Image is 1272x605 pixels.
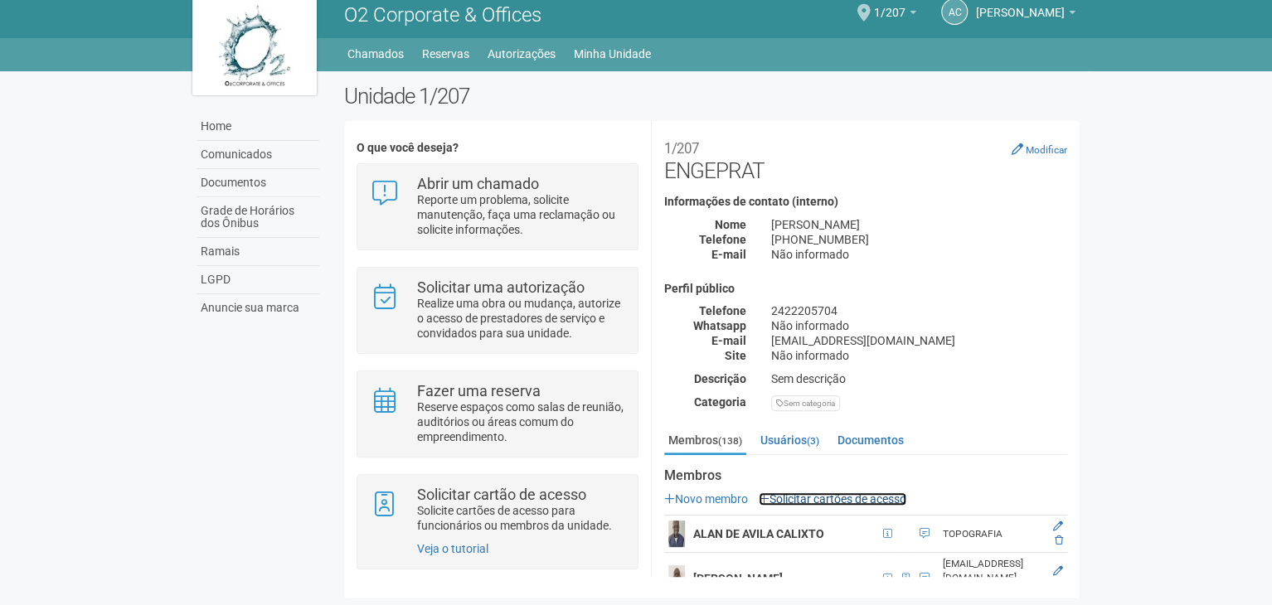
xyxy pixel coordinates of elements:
strong: Categoria [694,395,746,409]
p: Reporte um problema, solicite manutenção, faça uma reclamação ou solicite informações. [417,192,625,237]
a: Solicitar cartão de acesso Solicite cartões de acesso para funcionários ou membros da unidade. [370,487,624,533]
a: LGPD [197,266,319,294]
h4: O que você deseja? [357,142,638,154]
small: (3) [807,435,819,447]
a: Reservas [422,42,469,65]
strong: Site [725,349,746,362]
a: Ramais [197,238,319,266]
p: Reserve espaços como salas de reunião, auditórios ou áreas comum do empreendimento. [417,399,625,444]
a: Veja o tutorial [417,542,488,555]
h2: ENGEPRAT [664,133,1067,183]
a: Novo membro [664,492,748,506]
a: Solicitar cartões de acesso [759,492,906,506]
small: 1/207 [664,140,699,157]
h2: Unidade 1/207 [344,84,1080,109]
img: user.png [668,565,685,592]
strong: Telefone [699,304,746,317]
strong: [PERSON_NAME] [693,572,783,585]
div: Sem descrição [759,371,1080,386]
a: Abrir um chamado Reporte um problema, solicite manutenção, faça uma reclamação ou solicite inform... [370,177,624,237]
div: Não informado [759,318,1080,333]
a: Excluir membro [1055,535,1063,546]
div: [PHONE_NUMBER] [759,232,1080,247]
a: Minha Unidade [574,42,651,65]
strong: Telefone [699,233,746,246]
div: Não informado [759,247,1080,262]
a: Chamados [347,42,404,65]
a: Comunicados [197,141,319,169]
a: Autorizações [488,42,556,65]
a: Grade de Horários dos Ônibus [197,197,319,238]
a: Anuncie sua marca [197,294,319,322]
a: Solicitar uma autorização Realize uma obra ou mudança, autorize o acesso de prestadores de serviç... [370,280,624,341]
a: Editar membro [1053,520,1063,532]
a: Modificar [1012,143,1067,156]
div: Sem categoria [771,395,840,411]
a: 1/207 [874,8,916,22]
h4: Perfil público [664,283,1067,295]
div: [EMAIL_ADDRESS][DOMAIN_NAME] [759,333,1080,348]
a: Home [197,113,319,141]
strong: E-mail [711,334,746,347]
p: Realize uma obra ou mudança, autorize o acesso de prestadores de serviço e convidados para sua un... [417,296,625,341]
div: 2422205704 [759,303,1080,318]
strong: Abrir um chamado [417,175,539,192]
p: Solicite cartões de acesso para funcionários ou membros da unidade. [417,503,625,533]
a: [PERSON_NAME] [976,8,1075,22]
div: [PERSON_NAME] [759,217,1080,232]
strong: Descrição [694,372,746,385]
a: Fazer uma reserva Reserve espaços como salas de reunião, auditórios ou áreas comum do empreendime... [370,384,624,444]
strong: E-mail [711,248,746,261]
strong: Nome [715,218,746,231]
strong: Solicitar cartão de acesso [417,486,586,503]
small: (138) [718,435,742,447]
a: Documentos [197,169,319,197]
img: user.png [668,520,685,547]
a: Documentos [833,428,908,453]
strong: Whatsapp [693,319,746,332]
div: TOPOGRAFIA [943,527,1045,541]
strong: Membros [664,468,1067,483]
a: Membros(138) [664,428,746,455]
div: [EMAIL_ADDRESS][DOMAIN_NAME] [943,557,1045,585]
strong: Fazer uma reserva [417,382,541,399]
a: Usuários(3) [756,428,823,453]
div: Não informado [759,348,1080,363]
strong: ALAN DE AVILA CALIXTO [693,527,824,540]
span: O2 Corporate & Offices [344,3,541,27]
small: Modificar [1026,144,1067,156]
a: Editar membro [1053,565,1063,577]
h4: Informações de contato (interno) [664,196,1067,208]
strong: Solicitar uma autorização [417,278,585,296]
